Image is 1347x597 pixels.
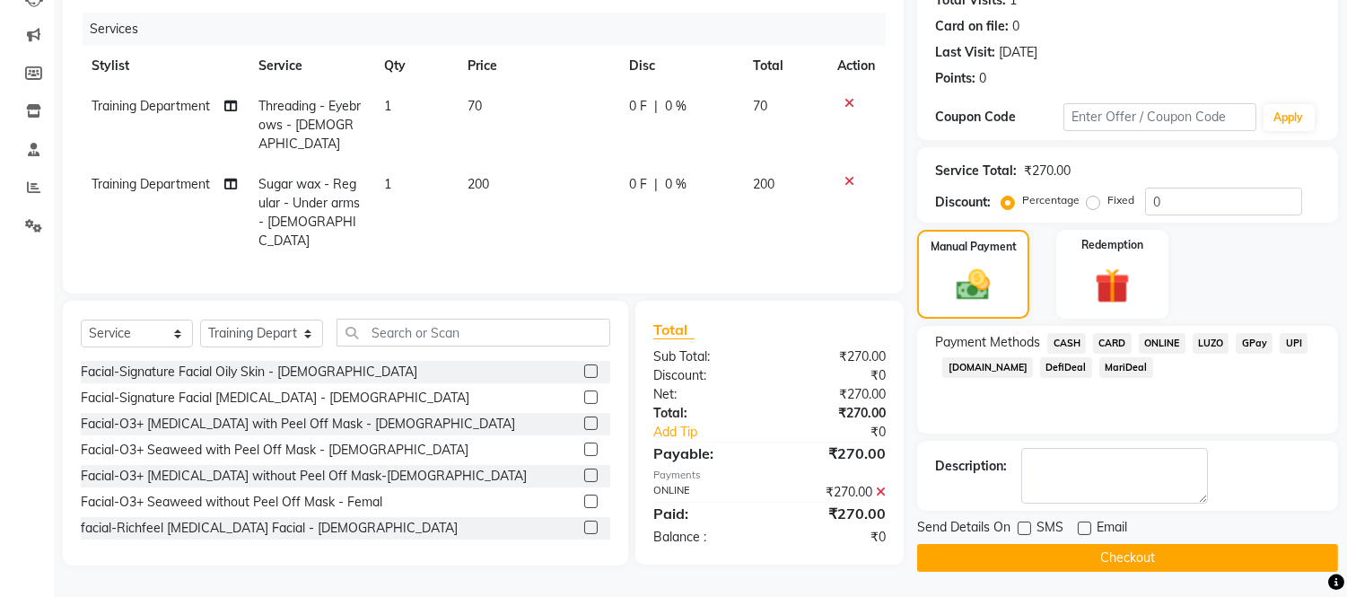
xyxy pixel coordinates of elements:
[1236,333,1273,354] span: GPay
[384,98,391,114] span: 1
[81,415,515,434] div: Facial-O3+ [MEDICAL_DATA] with Peel Off Mask - [DEMOGRAPHIC_DATA]
[640,404,770,423] div: Total:
[792,423,900,442] div: ₹0
[373,46,457,86] th: Qty
[468,98,482,114] span: 70
[946,266,1000,304] img: _cash.svg
[917,544,1338,572] button: Checkout
[457,46,618,86] th: Price
[1139,333,1185,354] span: ONLINE
[640,366,770,385] div: Discount:
[753,98,767,114] span: 70
[258,98,361,152] span: Threading - Eyebrows - [DEMOGRAPHIC_DATA]
[1093,333,1132,354] span: CARD
[81,519,458,538] div: facial-Richfeel [MEDICAL_DATA] Facial - [DEMOGRAPHIC_DATA]
[653,468,886,483] div: Payments
[81,389,469,408] div: Facial-Signature Facial [MEDICAL_DATA] - [DEMOGRAPHIC_DATA]
[81,467,527,486] div: Facial-O3+ [MEDICAL_DATA] without Peel Off Mask-[DEMOGRAPHIC_DATA]
[1040,357,1092,378] span: DefiDeal
[770,483,900,502] div: ₹270.00
[1047,333,1086,354] span: CASH
[1193,333,1229,354] span: LUZO
[1012,17,1019,36] div: 0
[665,97,687,116] span: 0 %
[770,385,900,404] div: ₹270.00
[1264,104,1315,131] button: Apply
[770,443,900,464] div: ₹270.00
[753,176,774,192] span: 200
[917,518,1010,540] span: Send Details On
[1024,162,1071,180] div: ₹270.00
[942,357,1033,378] span: [DOMAIN_NAME]
[1280,333,1308,354] span: UPI
[979,69,986,88] div: 0
[1022,192,1080,208] label: Percentage
[629,97,647,116] span: 0 F
[81,493,382,512] div: Facial-O3+ Seaweed without Peel Off Mask - Femal
[1097,518,1127,540] span: Email
[999,43,1037,62] div: [DATE]
[248,46,372,86] th: Service
[935,17,1009,36] div: Card on file:
[629,175,647,194] span: 0 F
[468,176,489,192] span: 200
[827,46,886,86] th: Action
[81,441,468,460] div: Facial-O3+ Seaweed with Peel Off Mask - [DEMOGRAPHIC_DATA]
[935,333,1040,352] span: Payment Methods
[935,162,1017,180] div: Service Total:
[1081,237,1143,253] label: Redemption
[640,503,770,524] div: Paid:
[258,176,360,249] span: Sugar wax - Regular - Under arms - [DEMOGRAPHIC_DATA]
[931,239,1017,255] label: Manual Payment
[770,347,900,366] div: ₹270.00
[935,193,991,212] div: Discount:
[384,176,391,192] span: 1
[337,319,610,347] input: Search or Scan
[640,347,770,366] div: Sub Total:
[935,69,975,88] div: Points:
[618,46,742,86] th: Disc
[1107,192,1134,208] label: Fixed
[654,175,658,194] span: |
[935,43,995,62] div: Last Visit:
[92,176,210,192] span: Training Department
[640,423,792,442] a: Add Tip
[770,503,900,524] div: ₹270.00
[81,363,417,382] div: Facial-Signature Facial Oily Skin - [DEMOGRAPHIC_DATA]
[742,46,827,86] th: Total
[640,528,770,547] div: Balance :
[640,483,770,502] div: ONLINE
[1036,518,1063,540] span: SMS
[81,46,248,86] th: Stylist
[665,175,687,194] span: 0 %
[640,385,770,404] div: Net:
[935,457,1007,476] div: Description:
[770,366,900,385] div: ₹0
[1084,264,1141,308] img: _gift.svg
[653,320,695,339] span: Total
[654,97,658,116] span: |
[770,528,900,547] div: ₹0
[935,108,1063,127] div: Coupon Code
[640,443,770,464] div: Payable:
[83,13,899,46] div: Services
[92,98,210,114] span: Training Department
[1099,357,1153,378] span: MariDeal
[1063,103,1255,131] input: Enter Offer / Coupon Code
[770,404,900,423] div: ₹270.00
